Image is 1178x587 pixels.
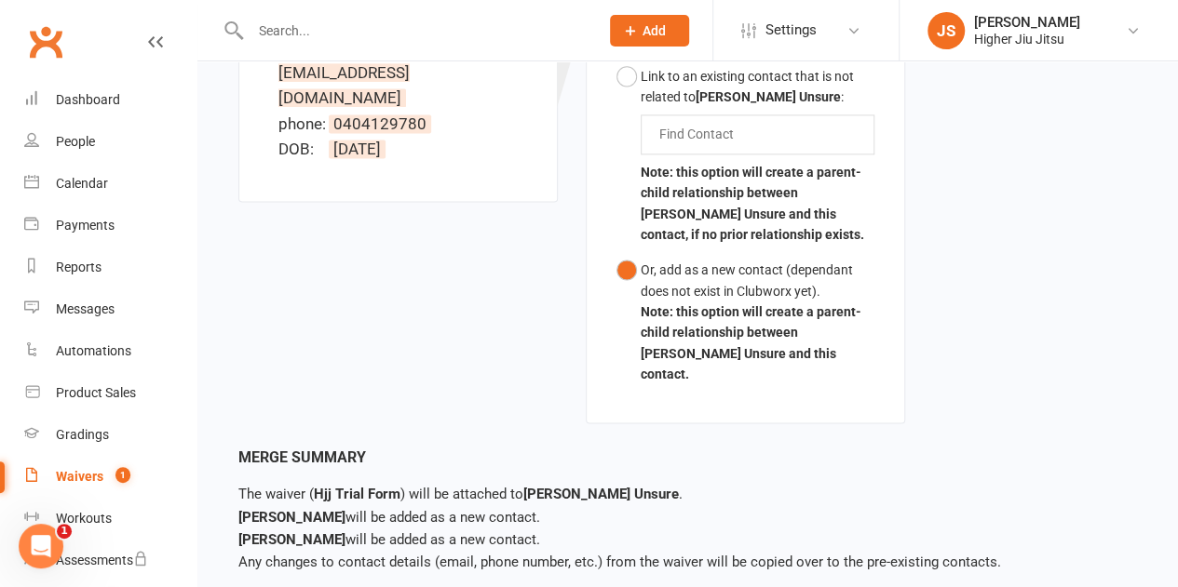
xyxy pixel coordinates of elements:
[22,19,69,65] a: Clubworx
[245,18,587,44] input: Search...
[329,114,431,133] span: 0404129780
[56,511,112,526] div: Workouts
[765,9,817,51] span: Settings
[238,508,540,525] span: will be added as a new contact.
[19,524,63,568] iframe: Intercom live chat
[616,59,874,253] button: Link to an existing contact that is not related to[PERSON_NAME] Unsure:Note: this option will cre...
[616,252,874,392] button: Or, add as a new contact (dependant does not exist in Clubworx yet).Note: this option will create...
[24,205,196,247] a: Payments
[56,260,102,274] div: Reports
[278,137,325,162] div: DOB:
[329,140,386,158] span: [DATE]
[238,530,540,547] span: will be added as a new contact.
[24,372,196,414] a: Product Sales
[24,330,196,372] a: Automations
[238,446,1137,470] div: Merge Summary
[56,301,115,316] div: Messages
[643,23,666,38] span: Add
[641,66,874,108] div: Link to an existing contact that is not related to :
[57,524,72,539] span: 1
[974,14,1080,31] div: [PERSON_NAME]
[610,15,689,47] button: Add
[56,427,109,442] div: Gradings
[56,469,103,484] div: Waivers
[56,553,148,567] div: Assessments
[24,498,196,540] a: Workouts
[24,163,196,205] a: Calendar
[238,530,345,547] strong: [PERSON_NAME]
[238,486,683,502] span: The waiver ( ) will be attached to .
[24,79,196,121] a: Dashboard
[523,486,679,502] strong: [PERSON_NAME] Unsure
[928,12,965,49] div: JS
[56,218,115,233] div: Payments
[24,247,196,288] a: Reports
[24,414,196,456] a: Gradings
[24,121,196,163] a: People
[238,508,345,525] strong: [PERSON_NAME]
[641,304,861,381] b: Note: this option will create a parent-child relationship between [PERSON_NAME] Unsure and this c...
[278,112,325,137] div: phone:
[24,540,196,581] a: Assessments
[641,165,864,242] b: Note: this option will create a parent-child relationship between [PERSON_NAME] Unsure and this c...
[56,343,131,358] div: Automations
[56,92,120,107] div: Dashboard
[115,467,130,483] span: 1
[696,89,841,104] b: [PERSON_NAME] Unsure
[974,31,1080,47] div: Higher Jiu Jitsu
[641,260,874,301] div: Or, add as a new contact (dependant does not exist in Clubworx yet).
[657,123,744,145] input: Find Contact
[56,176,108,191] div: Calendar
[56,134,95,149] div: People
[238,483,1137,572] p: Any changes to contact details (email, phone number, etc.) from the waiver will be copied over to...
[24,456,196,498] a: Waivers 1
[314,486,400,502] strong: Hjj Trial Form
[56,385,136,400] div: Product Sales
[24,288,196,330] a: Messages
[278,38,455,107] span: [PERSON_NAME][EMAIL_ADDRESS][DOMAIN_NAME]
